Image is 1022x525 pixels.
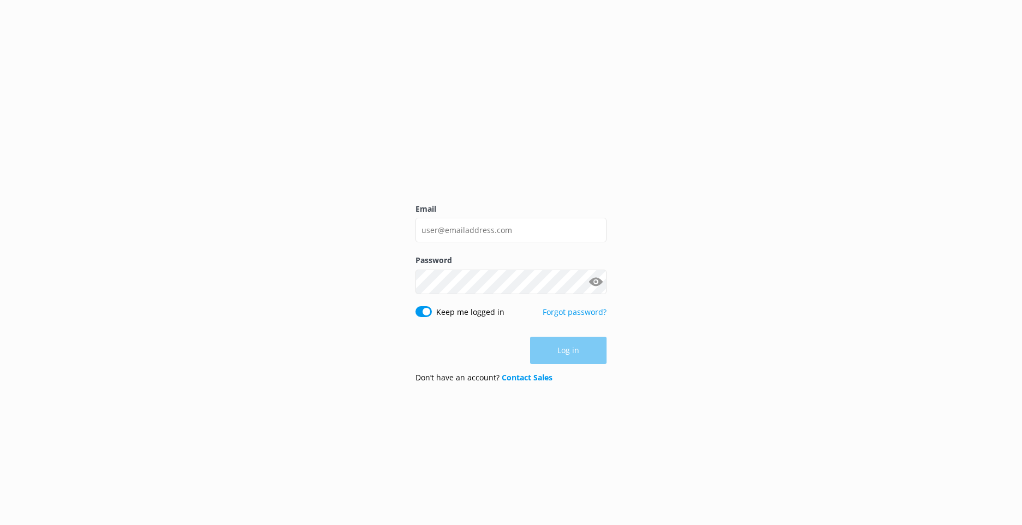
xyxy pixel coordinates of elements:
label: Password [415,254,607,266]
label: Keep me logged in [436,306,504,318]
input: user@emailaddress.com [415,218,607,242]
button: Show password [585,271,607,293]
p: Don’t have an account? [415,372,552,384]
a: Contact Sales [502,372,552,383]
a: Forgot password? [543,307,607,317]
label: Email [415,203,607,215]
